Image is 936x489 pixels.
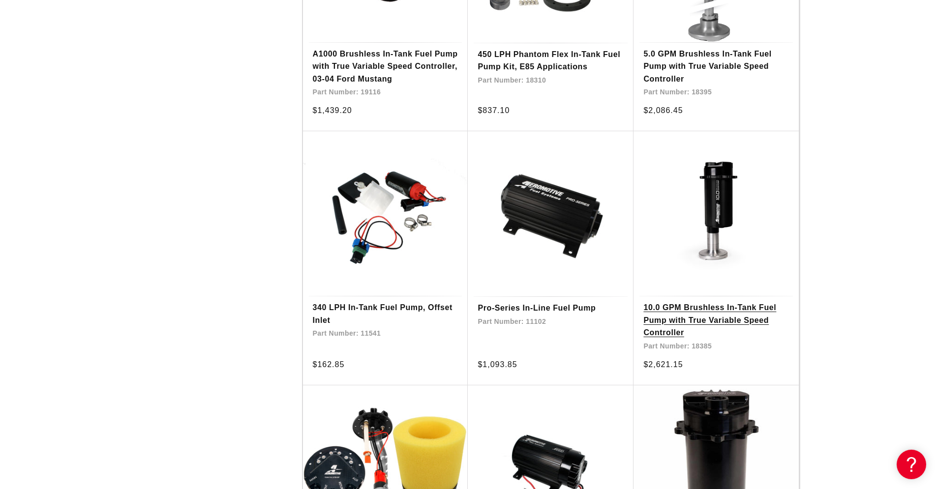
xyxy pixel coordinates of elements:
a: 340 LPH In-Tank Fuel Pump, Offset Inlet [313,301,458,326]
a: Pro-Series In-Line Fuel Pump [478,302,624,315]
a: 450 LPH Phantom Flex In-Tank Fuel Pump Kit, E85 Applications [478,48,624,73]
a: 10.0 GPM Brushless In-Tank Fuel Pump with True Variable Speed Controller [643,301,789,339]
a: A1000 Brushless In-Tank Fuel Pump with True Variable Speed Controller, 03-04 Ford Mustang [313,48,458,86]
a: 5.0 GPM Brushless In-Tank Fuel Pump with True Variable Speed Controller [643,48,789,86]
